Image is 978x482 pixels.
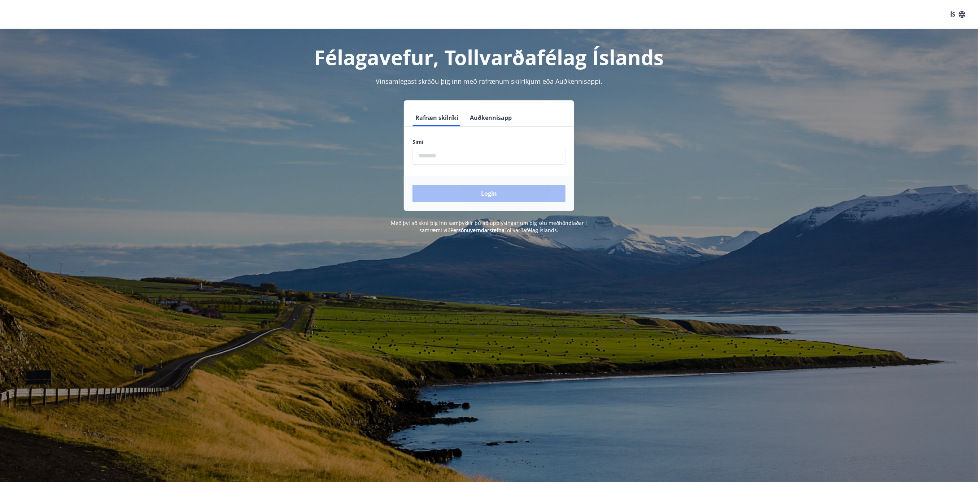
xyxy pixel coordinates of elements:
span: Með því að skrá þig inn samþykkir þú að upplýsingar um þig séu meðhöndlaðar í samræmi við Tollvar... [391,220,587,234]
span: Vinsamlegast skráðu þig inn með rafrænum skilríkjum eða Auðkennisappi. [376,77,602,86]
button: Rafræn skilríki [412,109,461,126]
h1: Félagavefur, Tollvarðafélag Íslands [238,43,740,71]
button: ÍS [946,8,969,21]
button: Auðkennisapp [467,109,515,126]
a: Persónuverndarstefna [451,227,505,234]
label: Sími [412,138,566,146]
